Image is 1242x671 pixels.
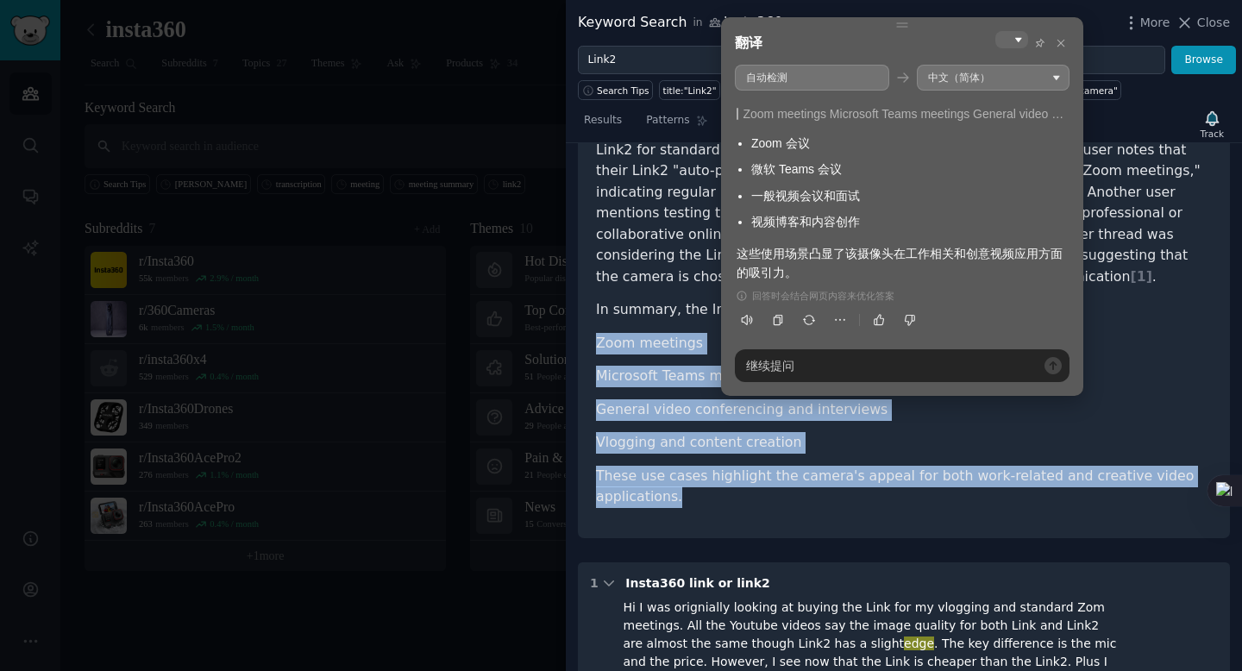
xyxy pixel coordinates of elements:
span: Results [584,113,622,129]
span: Insta360 link or link2 [625,576,770,590]
div: Track [1201,128,1224,140]
button: More [1122,14,1170,32]
a: Patterns [640,107,713,142]
doubao-vocabulary-highlight: edge [904,637,934,650]
div: 1 [590,574,599,593]
span: Search Tips [597,85,649,97]
li: Microsoft Teams meetings [596,366,1212,387]
li: General video conferencing and interviews [596,399,1212,421]
div: Keyword Search insta360 [578,12,783,34]
li: Zoom meetings [596,333,1212,354]
span: Close [1197,14,1230,32]
p: These use cases highlight the camera's appeal for both work-related and creative video applications. [596,466,1212,508]
p: Based on the Reddit posts and comments, users commonly use the Insta360 Link2 for various types o... [596,97,1212,288]
li: Vlogging and content creation [596,432,1212,454]
button: Search Tips [578,80,653,100]
span: More [1140,14,1170,32]
div: title:"Link2" [663,85,717,97]
button: Track [1195,106,1230,142]
span: [ 1 ] [1130,268,1151,285]
a: Results [578,107,628,142]
span: Patterns [646,113,689,129]
button: Close [1176,14,1230,32]
input: Try a keyword related to your business [578,46,1165,75]
button: Browse [1171,46,1236,75]
p: In summary, the Insta360 Link2 is primarily used for: [596,299,1212,321]
a: title:"Link2" [659,80,720,100]
span: in [693,16,702,31]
